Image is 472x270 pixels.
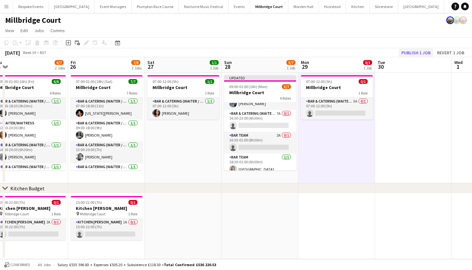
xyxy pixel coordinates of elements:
app-card-role: Bar & Catering (Waiter / waitress)1/107:00-18:00 (11h)[US_STATE][PERSON_NAME] [71,98,143,120]
span: 6/6 [52,79,61,84]
app-card-role: Bar & Catering (Waiter / waitress)1/109:00-18:00 (9h)[PERSON_NAME] [71,120,143,141]
app-job-card: 07:00-12:00 (5h)0/1Millbridge Court1 RoleBar & Catering (Waiter / waitress)5A0/107:00-12:00 (5h) [301,75,373,120]
button: Confirmed [3,261,31,268]
span: Confirmed [10,263,30,267]
span: 6 Roles [50,91,61,95]
app-card-role: Kitchen [PERSON_NAME]1A0/115:00-22:00 (7h) [71,219,143,240]
div: Salary £535 596.83 + Expenses £505.20 + Subsistence £118.50 = [57,262,216,267]
a: View [3,26,17,35]
span: 6 Roles [280,96,291,101]
span: 0/1 [363,60,372,65]
span: 7/8 [131,60,140,65]
span: 1 Role [51,212,61,216]
button: Millbridge Court [250,0,288,13]
span: Sun [224,59,232,65]
app-card-role: Bar Team2A0/116:30-01:00 (8h30m) [224,132,296,154]
span: 1 [453,63,463,70]
span: 28 [223,63,232,70]
div: Updated [224,75,296,80]
h3: Kitchen [PERSON_NAME] [71,205,143,211]
button: Revert 1 job [434,49,467,57]
span: 27 [146,63,154,70]
span: 0/1 [52,200,61,205]
div: 1 Job [287,66,295,70]
span: 0/1 [128,200,137,205]
h3: Millbridge Court [71,85,143,90]
div: BST [40,50,46,55]
span: 15:00-22:00 (7h) [76,200,102,205]
app-card-role: Bar & Catering (Waiter / waitress)5A0/107:00-12:00 (5h) [301,98,373,120]
div: 2 Jobs [132,66,142,70]
button: Bespoke Events [13,0,49,13]
app-card-role: Bar Team1/118:30-01:00 (6h30m)[GEOGRAPHIC_DATA] [224,154,296,175]
span: 07:00-12:00 (5h) [153,79,179,84]
span: Wed [454,59,463,65]
app-job-card: Updated09:00-01:00 (16h) (Mon)5/7Millbridge Court6 RolesBar & Catering (Waiter / waitress)2/214:0... [224,75,296,170]
app-user-avatar: Staffing Manager [446,16,454,24]
app-card-role: Bar & Catering (Waiter / waitress)7A0/116:30-23:00 (6h30m) [224,110,296,132]
button: Kitchen [346,0,370,13]
h3: Millbridge Court [147,85,219,90]
span: 07:00-12:00 (5h) [306,79,332,84]
button: Silverstone [370,0,398,13]
span: 26 [70,63,76,70]
app-card-role: Bar & Catering (Waiter / waitress)1/113:00-20:00 (7h)[PERSON_NAME] [71,141,143,163]
span: 0/1 [359,79,368,84]
span: 30 [377,63,385,70]
span: Mon [301,59,309,65]
span: Tue [378,59,385,65]
span: All jobs [37,262,52,267]
a: Jobs [32,26,47,35]
button: Events [229,0,250,13]
app-card-role: Bar & Catering (Waiter / waitress)1/113:00-21:00 (8h) [71,163,143,185]
div: 1 Job [210,66,218,70]
a: Edit [18,26,31,35]
span: Jobs [34,28,44,33]
span: 7 Roles [127,91,137,95]
span: Edit [21,28,28,33]
a: Comms [48,26,67,35]
div: [DATE] [5,50,20,56]
app-user-avatar: Staffing Manager [459,16,467,24]
app-job-card: 07:00-12:00 (5h)1/1Millbridge Court1 RoleBar & Catering (Waiter / waitress)1/107:00-12:00 (5h)[PE... [147,75,219,120]
span: 1 Role [205,91,214,95]
span: 6/7 [55,60,64,65]
span: 1/1 [205,79,214,84]
h3: Millbridge Court [301,85,373,90]
button: [GEOGRAPHIC_DATA] [49,0,95,13]
button: Plumpton Race Course [132,0,179,13]
app-card-role: Bar & Catering (Waiter / waitress)1/107:00-12:00 (5h)[PERSON_NAME] [147,98,219,120]
h1: Millbridge Court [5,15,61,25]
div: 1 Job [363,66,372,70]
span: 5/7 [286,60,295,65]
button: [GEOGRAPHIC_DATA] [398,0,444,13]
button: Morden Hall [288,0,319,13]
span: 1/1 [210,60,219,65]
span: 1 Role [128,212,137,216]
span: 5/7 [282,84,291,89]
button: Publish 1 job [399,49,433,57]
span: View [5,28,14,33]
span: 7/7 [128,79,137,84]
h3: Millbridge Court [224,90,296,95]
span: Comms [50,28,65,33]
app-user-avatar: Staffing Manager [453,16,460,24]
app-job-card: 07:00-01:00 (18h) (Sat)7/7Millbridge Court7 RolesBar & Catering (Waiter / waitress)1/107:00-18:00... [71,75,143,170]
app-job-card: 15:00-22:00 (7h)0/1Kitchen [PERSON_NAME] Millbridge Court1 RoleKitchen [PERSON_NAME]1A0/115:00-22... [71,196,143,240]
span: 07:00-01:00 (18h) (Sat) [76,79,112,84]
span: Millbridge Court [3,212,29,216]
div: 2 Jobs [55,66,65,70]
span: Millbridge Court [80,212,106,216]
span: 09:00-01:00 (16h) (Mon) [229,84,267,89]
button: Hickstead [319,0,346,13]
span: Sat [147,59,154,65]
span: 29 [300,63,309,70]
span: 1 Role [358,91,368,95]
span: Fri [71,59,76,65]
button: Event Managers [95,0,132,13]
